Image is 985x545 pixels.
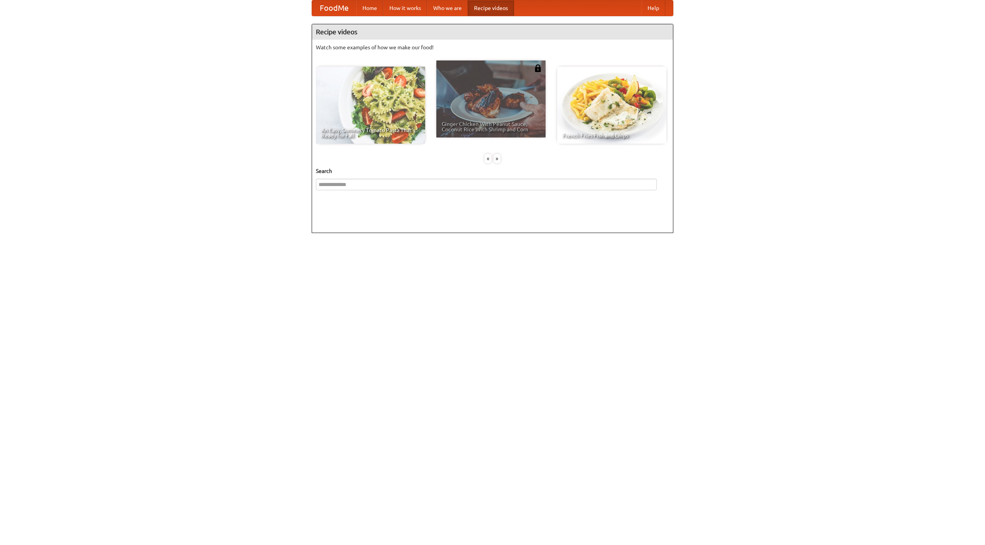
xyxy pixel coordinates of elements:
[468,0,514,16] a: Recipe videos
[557,67,666,144] a: French Fries Fish and Chips
[356,0,383,16] a: Home
[316,44,669,51] p: Watch some examples of how we make our food!
[316,167,669,175] h5: Search
[383,0,427,16] a: How it works
[312,24,673,40] h4: Recipe videos
[312,0,356,16] a: FoodMe
[427,0,468,16] a: Who we are
[494,154,501,163] div: »
[563,133,661,138] span: French Fries Fish and Chips
[641,0,665,16] a: Help
[534,64,542,72] img: 483408.png
[484,154,491,163] div: «
[321,127,420,138] span: An Easy, Summery Tomato Pasta That's Ready for Fall
[316,67,425,144] a: An Easy, Summery Tomato Pasta That's Ready for Fall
